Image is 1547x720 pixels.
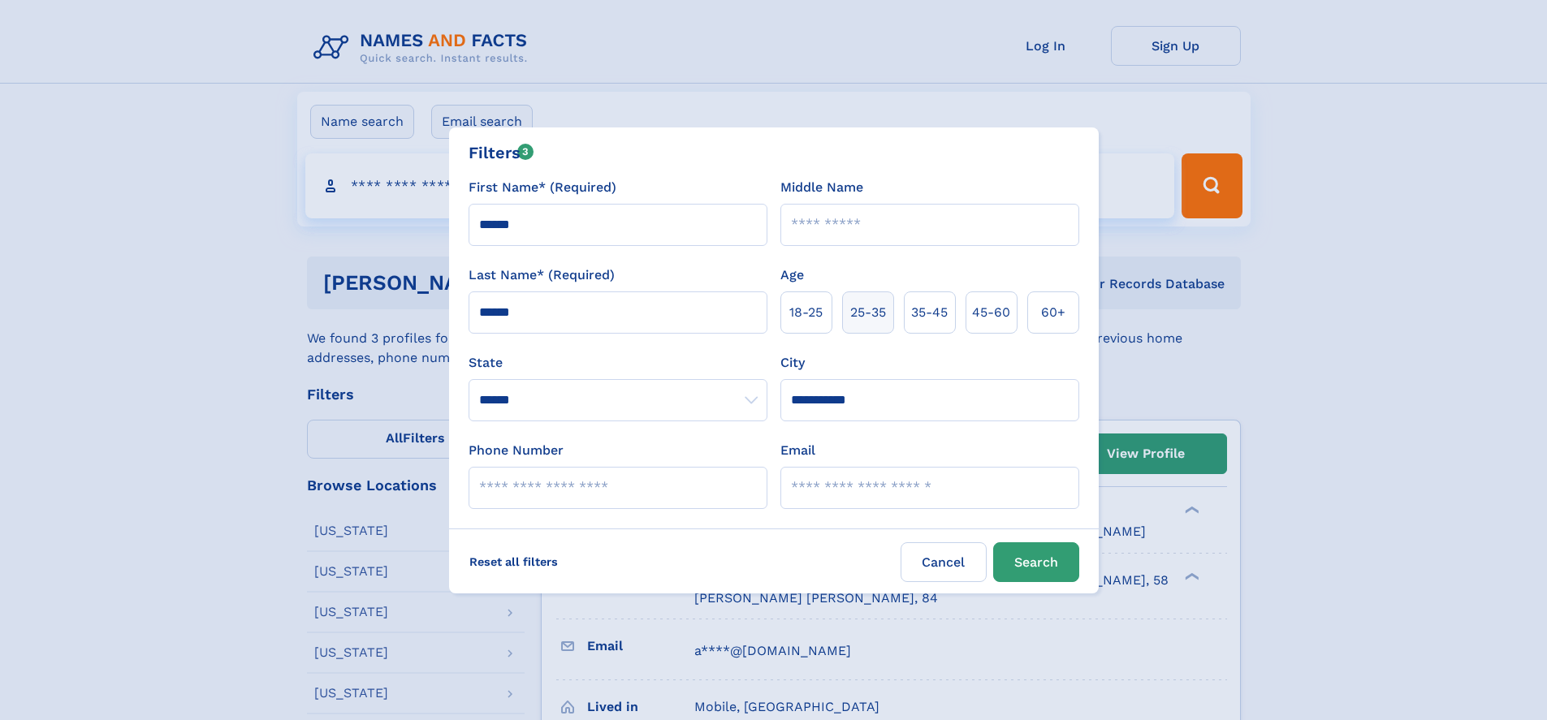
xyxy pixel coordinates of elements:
span: 18‑25 [789,303,823,322]
button: Search [993,542,1079,582]
label: City [780,353,805,373]
label: Phone Number [469,441,564,460]
span: 60+ [1041,303,1065,322]
label: Middle Name [780,178,863,197]
label: Cancel [901,542,987,582]
span: 35‑45 [911,303,948,322]
span: 25‑35 [850,303,886,322]
label: Age [780,265,804,285]
label: Reset all filters [459,542,568,581]
div: Filters [469,140,534,165]
label: State [469,353,767,373]
label: First Name* (Required) [469,178,616,197]
label: Email [780,441,815,460]
span: 45‑60 [972,303,1010,322]
label: Last Name* (Required) [469,265,615,285]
